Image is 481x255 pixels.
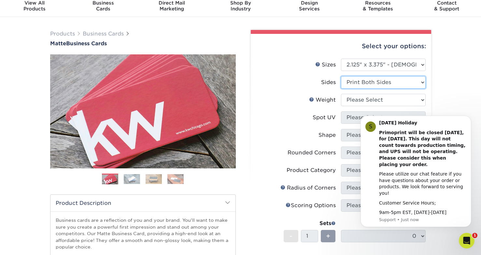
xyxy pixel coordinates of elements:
img: Matte 01 [50,19,236,204]
a: Business Cards [83,31,124,37]
img: Business Cards 03 [146,174,162,184]
img: Business Cards 04 [167,174,184,184]
div: Sizes [315,61,336,69]
iframe: Intercom live chat [459,233,474,248]
img: Business Cards 01 [102,171,118,188]
div: Weight [309,96,336,104]
div: Shape [318,131,336,139]
div: Sides [321,78,336,86]
div: Sets [284,220,336,227]
div: Radius of Corners [280,184,336,192]
iframe: Google Customer Reviews [2,235,55,253]
div: Scoring Options [286,202,336,209]
div: Quantity per Set [341,220,426,227]
a: Products [50,31,75,37]
div: Rounded Corners [288,149,336,157]
h2: Product Description [50,195,235,211]
span: 1 [472,233,477,238]
div: Select your options: [256,34,426,59]
img: Business Cards 02 [124,174,140,184]
div: Product Category [287,166,336,174]
span: - [290,231,292,241]
a: MatteBusiness Cards [50,40,236,47]
span: Matte [50,40,66,47]
h1: Business Cards [50,40,236,47]
div: Spot UV [313,114,336,121]
iframe: Intercom notifications message [351,112,481,237]
span: + [326,231,330,241]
